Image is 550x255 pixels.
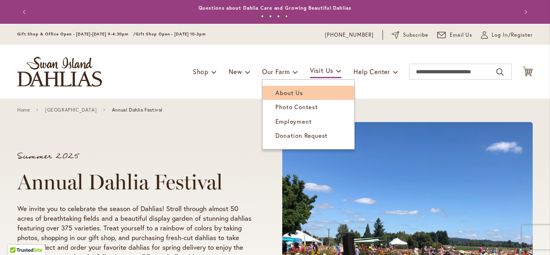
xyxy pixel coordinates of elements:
[112,107,163,113] span: Annual Dahlia Festival
[285,15,288,18] button: 4 of 4
[354,67,390,76] span: Help Center
[275,117,312,125] span: Employment
[275,89,303,97] span: About Us
[17,4,33,20] button: Previous
[193,67,209,76] span: Shop
[277,15,280,18] button: 3 of 4
[17,107,30,113] a: Home
[198,5,351,11] a: Questions about Dahlia Care and Growing Beautiful Dahlias
[517,4,533,20] button: Next
[275,103,318,111] span: Photo Contest
[261,15,264,18] button: 1 of 4
[450,31,473,39] span: Email Us
[269,15,272,18] button: 2 of 4
[17,152,252,160] p: Summer 2025
[437,31,473,39] a: Email Us
[45,107,97,113] a: [GEOGRAPHIC_DATA]
[481,31,533,39] a: Log In/Register
[17,31,136,37] span: Gift Shop & Office Open - [DATE]-[DATE] 9-4:30pm /
[136,31,206,37] span: Gift Shop Open - [DATE] 10-3pm
[275,131,328,139] span: Donation Request
[392,31,428,39] a: Subscribe
[325,31,374,39] a: [PHONE_NUMBER]
[492,31,533,39] span: Log In/Register
[229,67,242,76] span: New
[17,170,252,194] h1: Annual Dahlia Festival
[17,57,102,87] a: store logo
[262,67,289,76] span: Our Farm
[403,31,428,39] span: Subscribe
[310,66,333,75] span: Visit Us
